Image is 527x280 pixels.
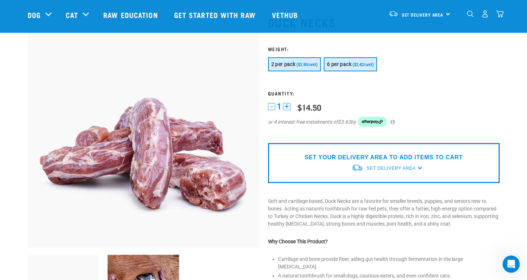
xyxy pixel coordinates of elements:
[268,117,500,127] div: or 4 interest-free instalments of by
[467,10,474,17] img: home-icon-1@2x.png
[296,62,318,67] span: ($2.50/unit)
[389,10,398,17] img: van-moving.png
[324,57,377,71] button: 6 per pack ($2.42/unit)
[338,118,351,126] span: $3.63
[283,103,290,110] button: +
[268,90,500,96] h3: Quantity:
[265,0,307,29] a: Vethub
[66,9,78,20] a: Cat
[353,62,374,67] span: ($2.42/unit)
[96,0,167,29] a: Raw Education
[271,61,296,67] span: 2 per pack
[402,13,444,16] span: Set Delivery Area
[327,61,351,67] span: 6 per pack
[278,255,500,271] li: Cartilage and bone provide fiber, aiding gut health through fermentation in the large [MEDICAL_DA...
[268,197,500,228] p: Soft and cartilage-based, Duck Necks are a favorite for smaller breeds, puppies, and seniors new ...
[481,10,489,18] img: user.png
[503,255,520,273] iframe: Intercom live chat
[496,10,504,18] img: home-icon@2x.png
[297,103,321,112] div: $14.50
[277,103,281,110] span: 1
[268,103,275,110] button: -
[367,166,415,171] span: Set Delivery Area
[305,153,463,162] p: SET YOUR DELIVERY AREA TO ADD ITEMS TO CART
[268,239,328,244] strong: Why Choose This Product?
[351,164,363,172] img: van-moving.png
[28,9,41,20] a: Dog
[167,0,265,29] a: Get started with Raw
[268,46,500,52] h3: Weight:
[28,15,259,248] img: Pile Of Duck Necks For Pets
[268,57,321,71] button: 2 per pack ($2.50/unit)
[278,272,500,280] li: A natural toothbrush for small dogs, cautious eaters, and even confident cats.
[358,117,387,127] img: Afterpay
